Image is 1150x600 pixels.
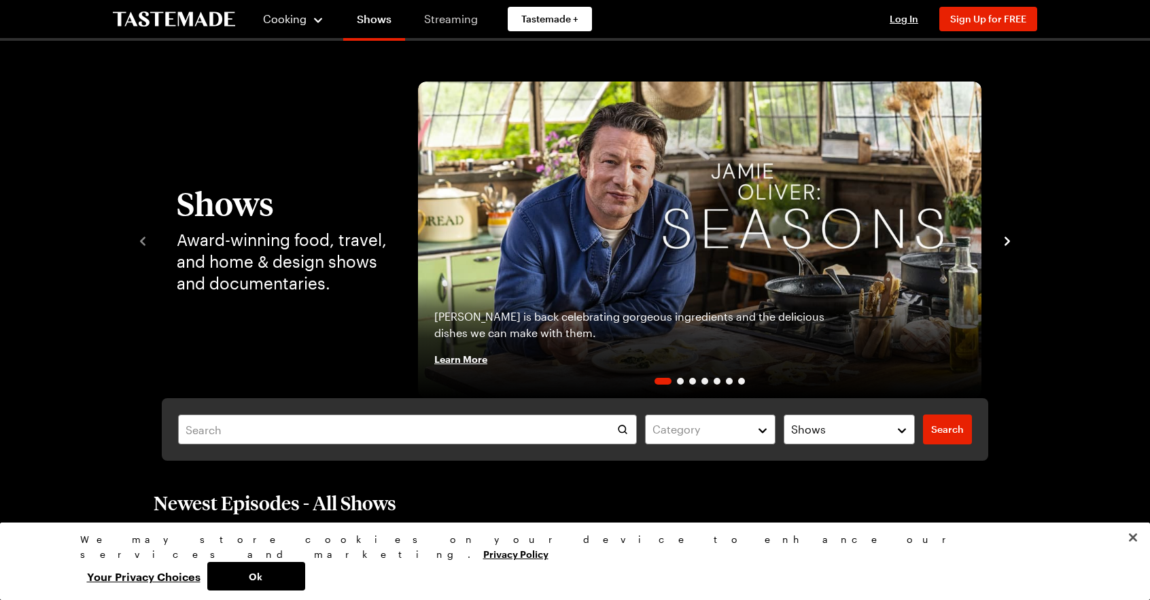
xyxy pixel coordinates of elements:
a: Jamie Oliver: Seasons[PERSON_NAME] is back celebrating gorgeous ingredients and the delicious dis... [418,82,981,398]
div: Category [652,421,748,438]
a: filters [923,414,972,444]
input: Search [178,414,637,444]
div: Privacy [80,532,1059,590]
button: Shows [784,414,915,444]
button: Sign Up for FREE [939,7,1037,31]
button: Close [1118,523,1148,552]
button: Your Privacy Choices [80,562,207,590]
div: We may store cookies on your device to enhance our services and marketing. [80,532,1059,562]
img: Jamie Oliver: Seasons [418,82,981,398]
button: navigate to next item [1000,232,1014,248]
span: Shows [791,421,826,438]
span: Go to slide 6 [726,378,733,385]
button: Cooking [262,3,324,35]
button: Category [645,414,776,444]
span: Go to slide 7 [738,378,745,385]
a: Tastemade + [508,7,592,31]
span: Sign Up for FREE [950,13,1026,24]
p: [PERSON_NAME] is back celebrating gorgeous ingredients and the delicious dishes we can make with ... [434,308,859,341]
span: Log In [890,13,918,24]
a: To Tastemade Home Page [113,12,235,27]
h2: Newest Episodes - All Shows [154,491,396,515]
button: Log In [877,12,931,26]
span: Go to slide 3 [689,378,696,385]
span: Go to slide 5 [714,378,720,385]
span: Cooking [263,12,307,25]
div: 1 / 7 [418,82,981,398]
span: Go to slide 4 [701,378,708,385]
button: Ok [207,562,305,590]
span: Tastemade + [521,12,578,26]
button: navigate to previous item [136,232,150,248]
span: Go to slide 2 [677,378,684,385]
a: Shows [343,3,405,41]
a: More information about your privacy, opens in a new tab [483,547,548,560]
p: Award-winning food, travel, and home & design shows and documentaries. [177,229,391,294]
span: Learn More [434,352,487,366]
h1: Shows [177,186,391,221]
span: Go to slide 1 [655,378,672,385]
span: Search [931,423,964,436]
